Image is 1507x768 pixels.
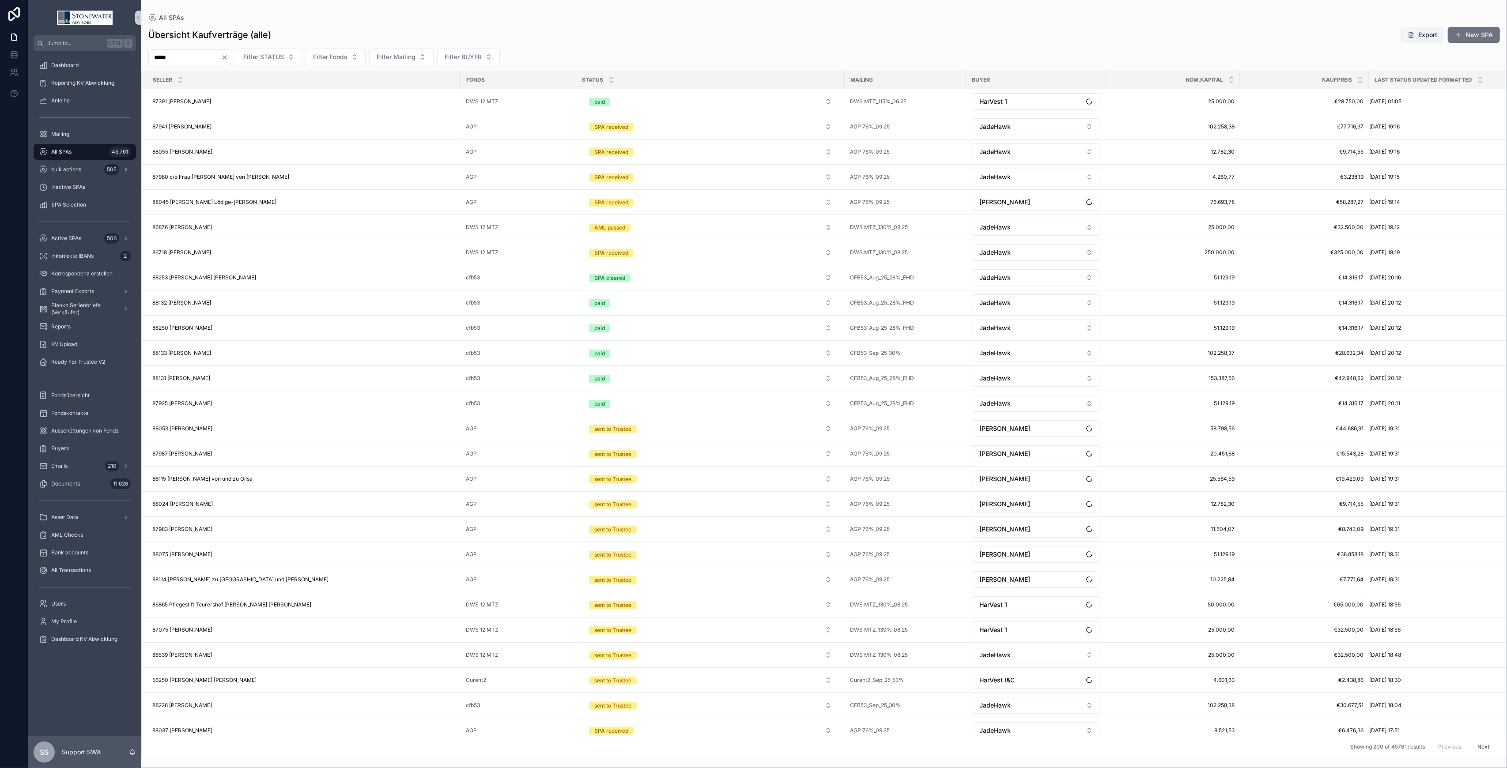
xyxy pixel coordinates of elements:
[1369,123,1400,130] span: [DATE] 19:16
[1111,173,1235,181] span: 4.260,77
[582,320,839,336] a: Select Button
[1369,375,1498,382] a: [DATE] 20:12
[466,148,571,155] a: AGP
[466,148,477,155] span: AGP
[971,218,1101,236] a: Select Button
[1111,148,1235,155] a: 12.782,30
[971,319,1101,337] a: Select Button
[979,97,1007,106] span: HarVest 1
[152,375,210,382] span: 88131 [PERSON_NAME]
[51,166,81,173] span: bulk actions
[582,194,839,210] button: Select Button
[594,375,605,383] div: paid
[104,233,119,244] div: 506
[850,274,914,281] span: CFB53_Aug_25_28%_FHD
[850,199,890,206] span: AGP 76%_09.25
[243,53,284,61] span: Filter STATUS
[152,199,455,206] a: 88045 [PERSON_NAME] Lödige-[PERSON_NAME]
[850,224,961,231] a: DWS MTZ_130%_08.25
[1369,324,1401,331] span: [DATE] 20:12
[979,173,1011,181] span: JadeHawk
[850,350,961,357] a: CFB53_Sep_25_30%
[34,35,136,51] button: Jump to...CtrlK
[1369,98,1401,105] span: [DATE] 01:05
[445,53,482,61] span: Filter BUYER
[972,370,1100,387] button: Select Button
[51,235,81,242] span: Active SPAs
[1111,324,1235,331] a: 51.129,19
[437,49,500,65] button: Select Button
[466,249,571,256] a: DWS 12 MTZ
[34,75,136,91] a: Reporting KV Abwicklung
[979,349,1011,358] span: JadeHawk
[1111,350,1235,357] span: 102.258,37
[582,345,839,361] button: Select Button
[582,144,839,160] button: Select Button
[466,299,480,306] a: cfb53
[51,79,114,87] span: Reporting KV Abwicklung
[107,39,123,48] span: Ctrl
[594,123,628,131] div: SPA received
[972,320,1100,336] button: Select Button
[34,93,136,109] a: Anleihe
[34,283,136,299] a: Payment Exports
[850,324,961,331] a: CFB53_Aug_25_28%_FHD
[1245,123,1363,130] a: €77.716,37
[979,273,1011,282] span: JadeHawk
[971,344,1101,362] a: Select Button
[466,249,499,256] span: DWS 12 MTZ
[594,98,605,106] div: paid
[850,224,908,231] a: DWS MTZ_130%_08.25
[582,269,839,286] a: Select Button
[971,369,1101,387] a: Select Button
[51,184,85,191] span: Inactive SPAs
[1369,274,1498,281] a: [DATE] 20:16
[51,341,77,348] span: KV Upload
[850,249,961,256] a: DWS MTZ_130%_08.25
[466,224,499,231] a: DWS 12 MTZ
[466,274,480,281] span: cfb53
[582,294,839,311] a: Select Button
[152,199,276,206] span: 88045 [PERSON_NAME] Lödige-[PERSON_NAME]
[1245,375,1363,382] span: €42.948,52
[979,223,1011,232] span: JadeHawk
[594,249,628,257] div: SPA received
[1111,274,1235,281] span: 51.129,19
[594,148,628,156] div: SPA received
[34,179,136,195] a: Inactive SPAs
[972,244,1100,261] button: Select Button
[972,194,1100,211] button: Select Button
[28,51,141,659] div: scrollable content
[1245,199,1363,206] span: €58.287,27
[582,244,839,261] a: Select Button
[1111,224,1235,231] a: 25.000,00
[850,249,908,256] span: DWS MTZ_130%_08.25
[152,148,455,155] a: 88055 [PERSON_NAME]
[34,336,136,352] a: KV Upload
[850,375,914,382] span: CFB53_Aug_25_28%_FHD
[34,248,136,264] a: Inkorrekte IBANs2
[1245,274,1363,281] a: €14.316,17
[979,298,1011,307] span: JadeHawk
[1111,375,1235,382] span: 153.387,56
[51,270,113,277] span: Korrespondenz erstellen
[582,119,839,135] button: Select Button
[466,173,571,181] a: AGP
[152,173,289,181] span: 87980 c/o Frau [PERSON_NAME] von [PERSON_NAME]
[466,350,480,357] span: cfb53
[1369,224,1498,231] a: [DATE] 19:12
[971,294,1101,312] a: Select Button
[34,162,136,177] a: bulk actions505
[1448,27,1500,43] a: New SPA
[377,53,415,61] span: Filter Mailing
[34,126,136,142] a: Mailing
[1111,199,1235,206] span: 76.693,78
[850,324,914,331] span: CFB53_Aug_25_28%_FHD
[1245,324,1363,331] a: €14.316,17
[1369,350,1401,357] span: [DATE] 20:12
[972,219,1100,236] button: Select Button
